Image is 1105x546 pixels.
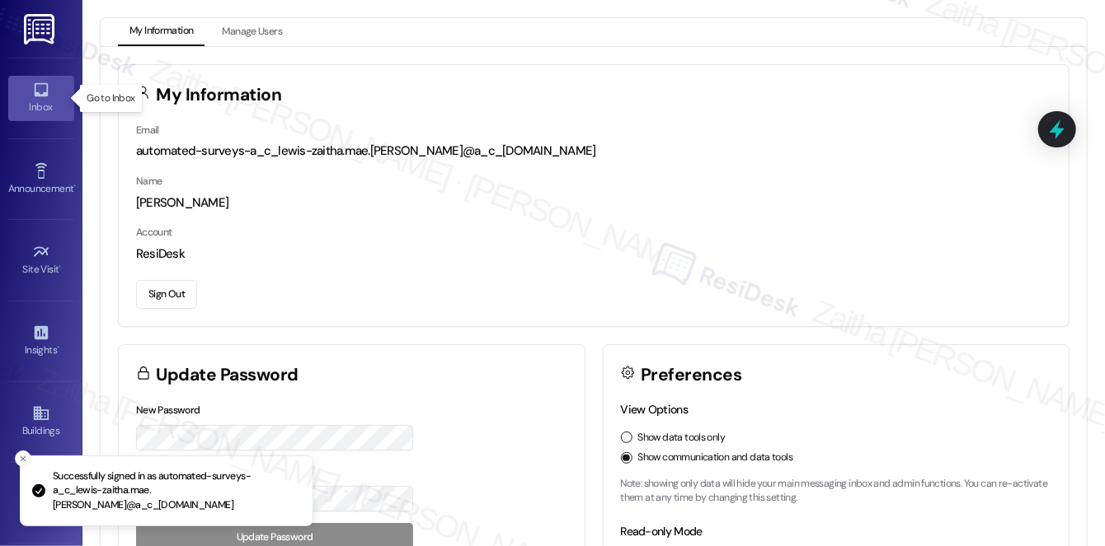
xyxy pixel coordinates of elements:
[15,450,31,467] button: Close toast
[118,18,205,46] button: My Information
[621,477,1052,506] p: Note: showing only data will hide your main messaging inbox and admin functions. You can re-activ...
[8,76,74,120] a: Inbox
[136,194,1051,212] div: [PERSON_NAME]
[136,124,159,137] label: Email
[136,404,200,417] label: New Password
[8,481,74,525] a: Leads
[87,91,134,105] p: Go to Inbox
[53,469,299,513] p: Successfully signed in as automated-surveys-a_c_lewis-zaitha.mae.[PERSON_NAME]@a_c_[DOMAIN_NAME]
[73,180,76,192] span: •
[8,399,74,444] a: Buildings
[8,238,74,282] a: Site Visit •
[638,431,726,446] label: Show data tools only
[136,175,162,188] label: Name
[136,245,1051,263] div: ResiDesk
[136,142,1051,160] div: automated-surveys-a_c_lewis-zaitha.mae.[PERSON_NAME]@a_c_[DOMAIN_NAME]
[24,14,58,44] img: ResiDesk Logo
[57,342,59,353] span: •
[641,366,741,384] h3: Preferences
[157,366,299,384] h3: Update Password
[157,86,282,104] h3: My Information
[638,450,793,465] label: Show communication and data tools
[8,319,74,363] a: Insights •
[621,524,703,539] label: Read-only Mode
[59,261,62,273] span: •
[136,226,172,239] label: Account
[210,18,294,46] button: Manage Users
[136,280,197,309] button: Sign Out
[621,402,689,417] label: View Options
